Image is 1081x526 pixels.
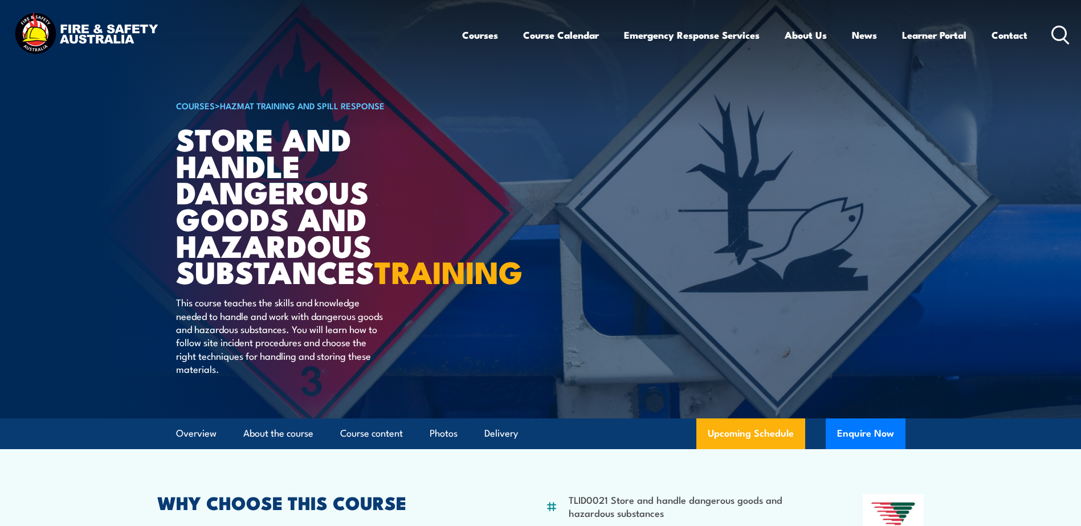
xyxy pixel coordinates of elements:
[523,20,599,50] a: Course Calendar
[992,20,1027,50] a: Contact
[696,418,805,449] a: Upcoming Schedule
[243,418,313,449] a: About the course
[430,418,458,449] a: Photos
[176,99,215,112] a: COURSES
[157,494,490,510] h2: WHY CHOOSE THIS COURSE
[785,20,827,50] a: About Us
[462,20,498,50] a: Courses
[176,98,458,112] h6: >
[624,20,760,50] a: Emergency Response Services
[902,20,966,50] a: Learner Portal
[374,247,523,294] strong: TRAINING
[484,418,518,449] a: Delivery
[220,99,385,112] a: HAZMAT Training and Spill Response
[340,418,403,449] a: Course content
[852,20,877,50] a: News
[569,493,807,520] li: TLID0021 Store and handle dangerous goods and hazardous substances
[176,125,458,285] h1: Store And Handle Dangerous Goods and Hazardous Substances
[176,418,217,449] a: Overview
[826,418,905,449] button: Enquire Now
[176,295,384,375] p: This course teaches the skills and knowledge needed to handle and work with dangerous goods and h...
